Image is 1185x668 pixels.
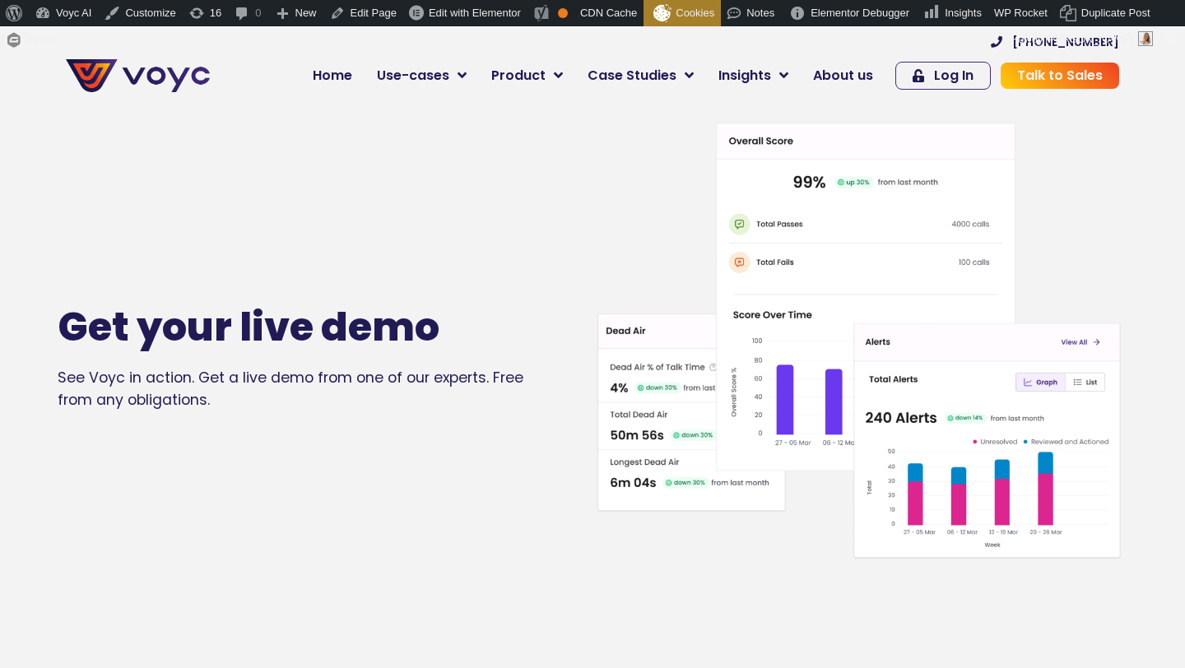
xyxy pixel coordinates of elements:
a: [PHONE_NUMBER] [991,36,1119,48]
a: Insights [706,59,801,92]
a: Log In [895,62,991,90]
a: Case Studies [575,59,706,92]
h1: Get your live demo [58,304,543,351]
span: Talk to Sales [1017,69,1103,82]
span: Case Studies [588,66,676,86]
span: [PERSON_NAME] [1045,33,1133,45]
span: Log In [934,69,974,82]
a: Talk to Sales [1001,63,1119,89]
span: Forms [27,26,58,53]
span: About us [813,66,873,86]
a: Use-cases [365,59,479,92]
a: Howdy, [1005,26,1159,53]
div: OK [558,8,568,18]
a: About us [801,59,885,92]
span: Edit with Elementor [429,7,521,19]
span: Use-cases [377,66,449,86]
span: Insights [718,66,771,86]
a: Product [479,59,575,92]
span: Product [491,66,546,86]
div: See Voyc in action. Get a live demo from one of our experts. Free from any obligations. [58,367,592,411]
a: Home [300,59,365,92]
img: voyc-full-logo [66,59,210,92]
span: Home [313,66,352,86]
